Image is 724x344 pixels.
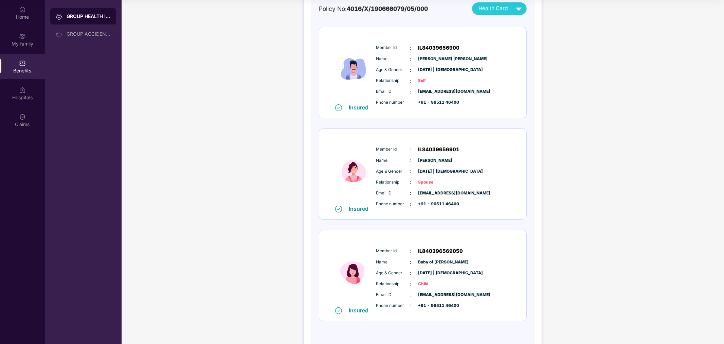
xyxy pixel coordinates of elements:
[19,87,26,93] img: svg+xml;base64,PHN2ZyBpZD0iSG9zcGl0YWxzIiB4bWxucz0iaHR0cDovL3d3dy53My5vcmcvMjAwMC9zdmciIHdpZHRoPS...
[19,6,26,13] img: svg+xml;base64,PHN2ZyBpZD0iSG9tZSIgeG1sbnM9Imh0dHA6Ly93d3cudzMub3JnLzIwMDAvc3ZnIiB3aWR0aD0iMjAiIG...
[418,247,463,255] span: IL840396569050
[376,270,410,276] span: Age & Gender
[418,303,452,309] span: +91 - 96511 46400
[418,190,452,196] span: [EMAIL_ADDRESS][DOMAIN_NAME]
[19,60,26,67] img: svg+xml;base64,PHN2ZyBpZD0iQmVuZWZpdHMiIHhtbG5zPSJodHRwOi8vd3d3LnczLm9yZy8yMDAwL3N2ZyIgd2lkdGg9Ij...
[410,189,411,197] span: :
[335,206,342,212] img: svg+xml;base64,PHN2ZyB4bWxucz0iaHR0cDovL3d3dy53My5vcmcvMjAwMC9zdmciIHdpZHRoPSIxNiIgaGVpZ2h0PSIxNi...
[410,99,411,106] span: :
[19,33,26,40] img: svg+xml;base64,PHN2ZyB3aWR0aD0iMjAiIGhlaWdodD0iMjAiIHZpZXdCb3g9IjAgMCAyMCAyMCIgZmlsbD0ibm9uZSIgeG...
[410,88,411,96] span: :
[410,77,411,85] span: :
[19,114,26,120] img: svg+xml;base64,PHN2ZyBpZD0iQ2xhaW0iIHhtbG5zPSJodHRwOi8vd3d3LnczLm9yZy8yMDAwL3N2ZyIgd2lkdGg9IjIwIi...
[410,200,411,208] span: :
[410,146,411,153] span: :
[418,259,452,265] span: Baby of [PERSON_NAME]
[376,248,410,254] span: Member Id
[67,31,111,37] div: GROUP ACCIDENTAL INSURANCE
[376,146,410,153] span: Member Id
[376,303,410,309] span: Phone number
[472,2,527,15] button: Health Card
[418,88,452,95] span: [EMAIL_ADDRESS][DOMAIN_NAME]
[418,145,459,154] span: IL84039656901
[418,281,452,287] span: Child
[347,5,428,12] span: 4016/X/190666079/05/000
[376,190,410,196] span: Email ID
[418,179,452,186] span: Spouse
[376,259,410,265] span: Name
[418,44,459,52] span: IL84039656900
[333,237,374,307] img: icon
[376,45,410,51] span: Member Id
[376,179,410,186] span: Relationship
[376,157,410,164] span: Name
[418,157,452,164] span: [PERSON_NAME]
[376,281,410,287] span: Relationship
[418,99,452,106] span: +91 - 96511 46400
[410,157,411,164] span: :
[349,205,373,212] div: Insured
[56,13,62,20] img: svg+xml;base64,PHN2ZyB3aWR0aD0iMjAiIGhlaWdodD0iMjAiIHZpZXdCb3g9IjAgMCAyMCAyMCIgZmlsbD0ibm9uZSIgeG...
[410,247,411,255] span: :
[333,34,374,104] img: icon
[349,104,373,111] div: Insured
[410,168,411,175] span: :
[319,4,428,13] div: Policy No:
[418,270,452,276] span: [DATE] | [DEMOGRAPHIC_DATA]
[410,291,411,298] span: :
[410,55,411,63] span: :
[410,258,411,266] span: :
[418,78,452,84] span: Self
[376,78,410,84] span: Relationship
[410,178,411,186] span: :
[410,302,411,309] span: :
[410,269,411,277] span: :
[335,104,342,111] img: svg+xml;base64,PHN2ZyB4bWxucz0iaHR0cDovL3d3dy53My5vcmcvMjAwMC9zdmciIHdpZHRoPSIxNiIgaGVpZ2h0PSIxNi...
[418,67,452,73] span: [DATE] | [DEMOGRAPHIC_DATA]
[478,4,508,13] span: Health Card
[418,168,452,175] span: [DATE] | [DEMOGRAPHIC_DATA]
[410,44,411,52] span: :
[418,56,452,62] span: [PERSON_NAME] [PERSON_NAME]
[376,292,410,298] span: Email ID
[410,280,411,288] span: :
[335,307,342,314] img: svg+xml;base64,PHN2ZyB4bWxucz0iaHR0cDovL3d3dy53My5vcmcvMjAwMC9zdmciIHdpZHRoPSIxNiIgaGVpZ2h0PSIxNi...
[376,99,410,106] span: Phone number
[376,168,410,175] span: Age & Gender
[410,66,411,74] span: :
[376,201,410,207] span: Phone number
[418,201,452,207] span: +91 - 96511 46400
[67,13,111,20] div: GROUP HEALTH INSURANCE
[56,31,62,38] img: svg+xml;base64,PHN2ZyB3aWR0aD0iMjAiIGhlaWdodD0iMjAiIHZpZXdCb3g9IjAgMCAyMCAyMCIgZmlsbD0ibm9uZSIgeG...
[376,67,410,73] span: Age & Gender
[349,307,373,314] div: Insured
[513,3,525,15] img: svg+xml;base64,PHN2ZyB4bWxucz0iaHR0cDovL3d3dy53My5vcmcvMjAwMC9zdmciIHZpZXdCb3g9IjAgMCAyNCAyNCIgd2...
[418,292,452,298] span: [EMAIL_ADDRESS][DOMAIN_NAME]
[333,136,374,205] img: icon
[376,88,410,95] span: Email ID
[376,56,410,62] span: Name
